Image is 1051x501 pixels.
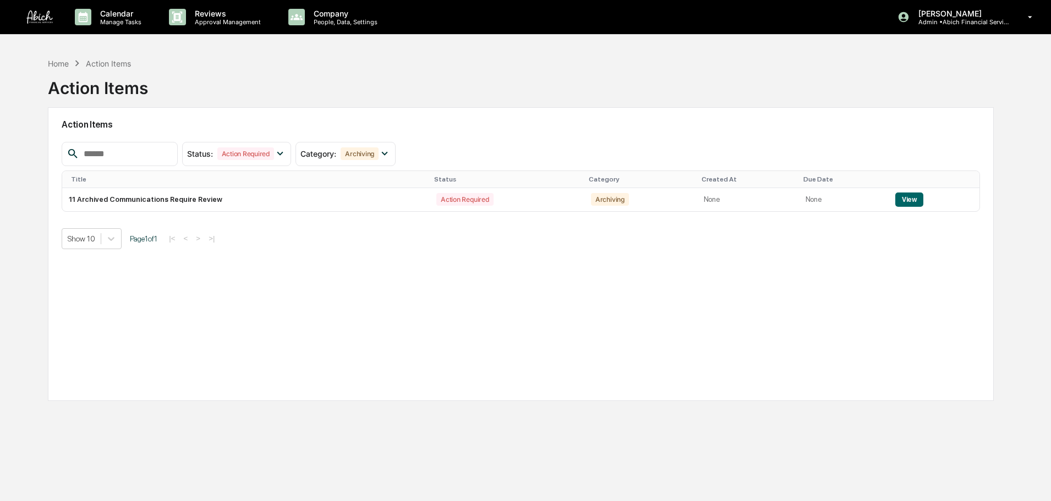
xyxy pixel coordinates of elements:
iframe: Open customer support [1016,465,1045,494]
span: Category : [300,149,336,158]
td: 11 Archived Communications Require Review [62,188,430,211]
div: Status [434,175,580,183]
div: Due Date [803,175,884,183]
span: Page 1 of 1 [130,234,157,243]
p: Calendar [91,9,147,18]
button: > [193,234,204,243]
button: < [180,234,191,243]
p: Company [305,9,383,18]
div: Action Items [86,59,131,68]
p: Approval Management [186,18,266,26]
div: Created At [702,175,795,183]
td: None [799,188,889,211]
span: Status : [187,149,213,158]
div: Category [589,175,693,183]
img: logo [26,10,53,24]
div: Home [48,59,69,68]
p: People, Data, Settings [305,18,383,26]
div: Action Required [217,147,274,160]
div: Title [71,175,425,183]
div: Archiving [341,147,379,160]
div: Action Required [436,193,493,206]
div: Action Items [48,69,148,98]
a: View [895,195,923,203]
button: >| [205,234,218,243]
button: |< [166,234,178,243]
p: [PERSON_NAME] [910,9,1012,18]
td: None [697,188,799,211]
p: Reviews [186,9,266,18]
button: View [895,192,923,207]
div: Archiving [591,193,629,206]
p: Manage Tasks [91,18,147,26]
h2: Action Items [62,119,980,130]
p: Admin • Abich Financial Services [910,18,1012,26]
